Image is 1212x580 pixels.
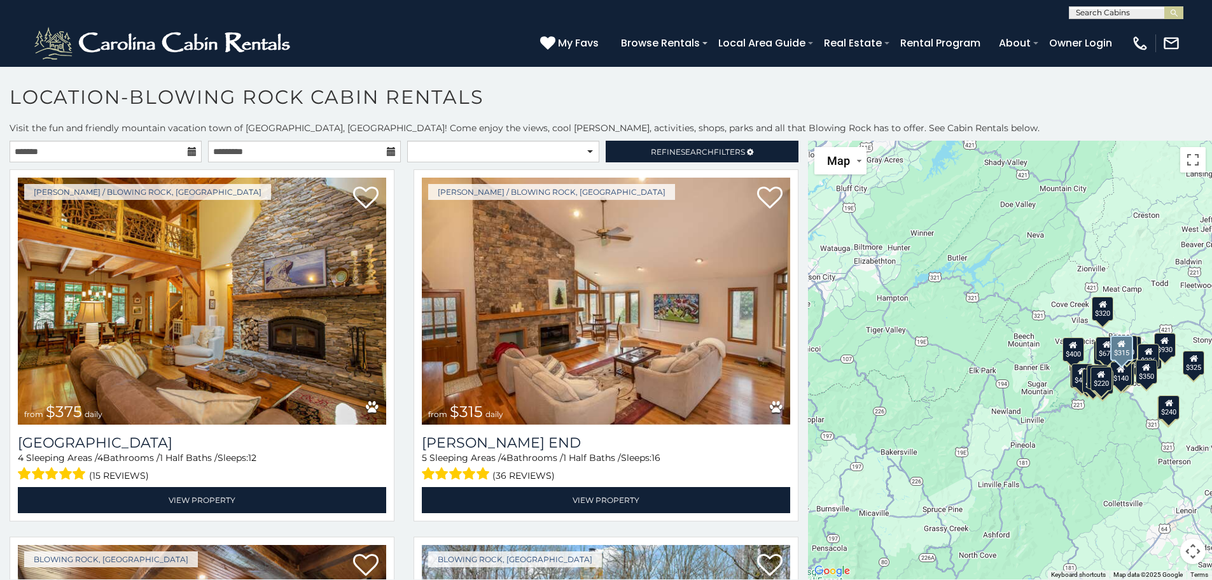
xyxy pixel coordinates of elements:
span: from [428,409,447,419]
span: 5 [422,452,427,463]
span: 12 [248,452,256,463]
a: My Favs [540,35,602,52]
img: Moss End [422,178,790,425]
a: RefineSearchFilters [606,141,798,162]
div: $355 [1083,368,1104,392]
div: $350 [1136,359,1157,383]
a: Add to favorites [353,553,379,579]
span: Map [827,154,850,167]
img: mail-regular-white.png [1162,34,1180,52]
span: 16 [651,452,660,463]
div: $930 [1154,332,1176,357]
a: Local Area Guide [712,32,812,54]
span: 4 [97,452,103,463]
img: phone-regular-white.png [1131,34,1149,52]
span: 1 Half Baths / [563,452,621,463]
img: Google [811,563,853,579]
div: $410 [1071,364,1093,388]
img: Mountain Song Lodge [18,178,386,425]
a: Terms (opens in new tab) [1190,571,1208,578]
div: $400 [1062,337,1084,362]
a: Owner Login [1043,32,1118,54]
div: $226 [1138,344,1160,368]
a: Blowing Rock, [GEOGRAPHIC_DATA] [24,551,198,567]
a: [PERSON_NAME] / Blowing Rock, [GEOGRAPHIC_DATA] [428,184,675,200]
span: Search [681,147,714,157]
span: Map data ©2025 Google [1113,571,1183,578]
h3: Moss End [422,434,790,451]
span: $315 [450,402,483,421]
h3: Mountain Song Lodge [18,434,386,451]
span: daily [85,409,102,419]
button: Keyboard shortcuts [1051,570,1106,579]
span: (36 reviews) [492,467,555,484]
span: $375 [46,402,82,421]
div: $285 [1158,395,1180,420]
div: $140 [1110,361,1132,385]
div: $165 [1087,365,1108,389]
a: About [993,32,1037,54]
a: [PERSON_NAME] End [422,434,790,451]
div: $675 [1096,336,1118,360]
a: Browse Rentals [615,32,706,54]
div: $240 [1159,395,1180,420]
div: $315 [1110,336,1133,361]
a: View Property [422,487,790,513]
a: Real Estate [818,32,888,54]
span: 4 [18,452,24,463]
a: Moss End from $315 daily [422,178,790,425]
a: [GEOGRAPHIC_DATA] [18,434,386,451]
a: View Property [18,487,386,513]
button: Change map style [814,147,867,174]
span: My Favs [558,35,599,51]
span: (15 reviews) [89,467,149,484]
span: from [24,409,43,419]
div: $375 [1070,364,1092,388]
span: Refine Filters [651,147,745,157]
span: 1 Half Baths / [160,452,218,463]
div: Sleeping Areas / Bathrooms / Sleeps: [18,451,386,484]
button: Map camera controls [1180,539,1206,564]
div: $320 [1092,296,1114,320]
img: White-1-2.png [32,24,296,62]
div: $220 [1090,366,1112,390]
a: Blowing Rock, [GEOGRAPHIC_DATA] [428,551,602,567]
a: Mountain Song Lodge from $375 daily [18,178,386,425]
button: Toggle fullscreen view [1180,147,1206,173]
span: daily [485,409,503,419]
a: Add to favorites [353,185,379,212]
div: Sleeping Areas / Bathrooms / Sleeps: [422,451,790,484]
a: Add to favorites [757,185,783,212]
a: Rental Program [894,32,987,54]
div: $345 [1092,370,1113,394]
span: 4 [501,452,506,463]
a: [PERSON_NAME] / Blowing Rock, [GEOGRAPHIC_DATA] [24,184,271,200]
div: $315 [1094,340,1115,364]
a: Add to favorites [757,553,783,579]
a: Open this area in Google Maps (opens a new window) [811,563,853,579]
div: $325 [1183,350,1205,374]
